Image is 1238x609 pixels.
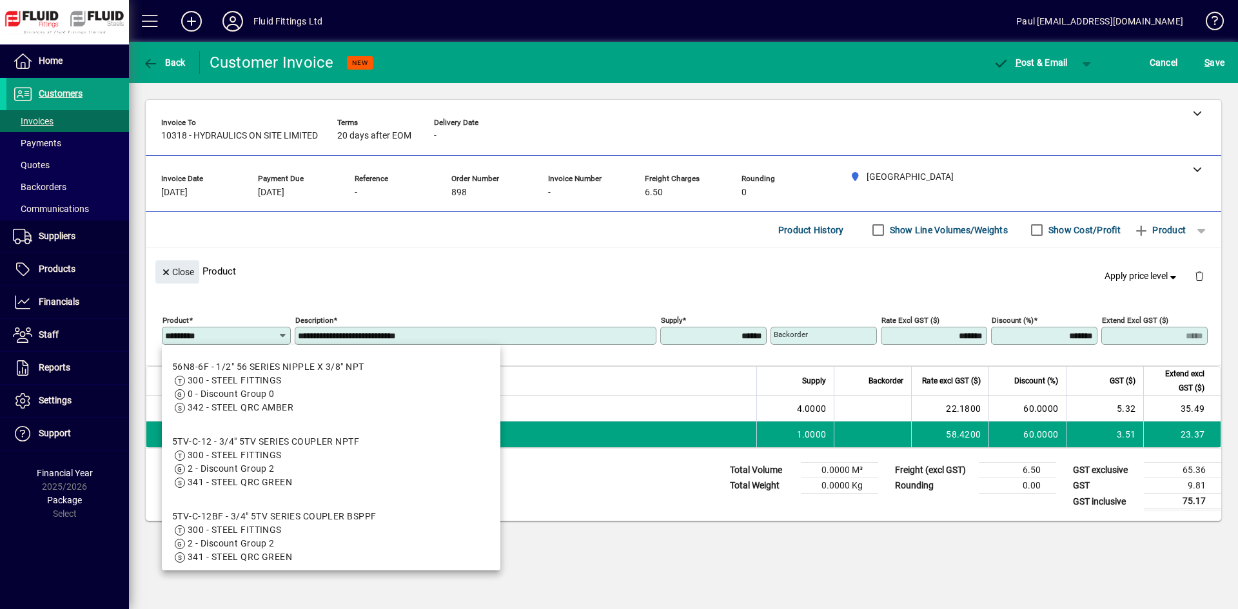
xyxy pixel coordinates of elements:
span: Product History [778,220,844,240]
td: 6.50 [979,463,1056,478]
mat-label: Extend excl GST ($) [1102,316,1168,325]
td: 0.0000 M³ [801,463,878,478]
span: ost & Email [993,57,1068,68]
mat-option: 56N8-6F - 1/2" 56 SERIES NIPPLE X 3/8" NPT [162,350,500,425]
span: Apply price level [1105,269,1179,283]
td: Total Weight [723,478,801,494]
a: Invoices [6,110,129,132]
span: Extend excl GST ($) [1152,367,1204,395]
span: 300 - STEEL FITTINGS [188,375,282,385]
button: Add [171,10,212,33]
mat-label: Description [295,316,333,325]
a: Staff [6,319,129,351]
a: Payments [6,132,129,154]
span: Home [39,55,63,66]
a: Settings [6,385,129,417]
span: Package [47,495,82,505]
span: Supply [802,374,826,388]
span: 6.50 [645,188,663,198]
span: 300 - STEEL FITTINGS [188,450,282,460]
td: 0.00 [979,478,1056,494]
span: GST ($) [1110,374,1135,388]
span: Communications [13,204,89,214]
td: Rounding [889,478,979,494]
span: - [434,131,437,141]
span: Financial Year [37,468,93,478]
span: [DATE] [161,188,188,198]
td: Total Volume [723,463,801,478]
button: Product [1127,218,1192,242]
td: 3.51 [1066,421,1143,447]
div: 5TV-C-12BF - 3/4" 5TV SERIES COUPLER BSPPF [172,510,376,523]
span: Settings [39,395,72,405]
span: Backorder [869,374,903,388]
button: Apply price level [1099,265,1184,288]
td: 60.0000 [988,396,1066,421]
td: GST [1066,478,1144,494]
div: 22.1800 [919,402,981,415]
a: Suppliers [6,220,129,253]
span: 1.0000 [797,428,827,441]
span: Discount (%) [1014,374,1058,388]
span: - [355,188,357,198]
button: Save [1201,51,1228,74]
span: 898 [451,188,467,198]
span: 20 days after EOM [337,131,411,141]
span: 342 - STEEL QRC AMBER [188,402,293,412]
td: 65.36 [1144,463,1221,478]
span: 2 - Discount Group 2 [188,538,275,548]
td: GST exclusive [1066,463,1144,478]
span: Cancel [1150,52,1178,73]
span: 4.0000 [797,402,827,415]
span: 300 - STEEL FITTINGS [188,525,282,535]
span: ave [1204,52,1224,73]
span: Invoices [13,116,54,126]
td: 5.32 [1066,396,1143,421]
label: Show Line Volumes/Weights [887,224,1008,237]
div: 58.4200 [919,428,981,441]
span: Product [1134,220,1186,240]
td: GST inclusive [1066,494,1144,510]
div: Fluid Fittings Ltd [253,11,322,32]
label: Show Cost/Profit [1046,224,1121,237]
button: Product History [773,218,849,242]
mat-label: Supply [661,316,682,325]
span: 10318 - HYDRAULICS ON SITE LIMITED [161,131,318,141]
span: 0 - Discount Group 0 [188,389,275,399]
span: 341 - STEEL QRC GREEN [188,477,292,487]
button: Profile [212,10,253,33]
span: Products [39,264,75,274]
a: Knowledge Base [1196,3,1222,44]
app-page-header-button: Close [152,266,202,277]
span: Staff [39,329,59,340]
mat-label: Product [162,316,189,325]
a: Reports [6,352,129,384]
span: Support [39,428,71,438]
div: Product [146,247,1221,295]
a: Home [6,45,129,77]
span: [DATE] [258,188,284,198]
span: Close [161,262,194,283]
td: 35.49 [1143,396,1221,421]
span: NEW [352,59,368,67]
td: 9.81 [1144,478,1221,494]
div: Customer Invoice [210,52,334,73]
div: 56N8-6F - 1/2" 56 SERIES NIPPLE X 3/8" NPT [172,360,364,374]
span: 0 [742,188,747,198]
td: 75.17 [1144,494,1221,510]
button: Post & Email [987,51,1074,74]
a: Financials [6,286,129,318]
span: Reports [39,362,70,372]
span: Quotes [13,160,50,170]
td: 23.37 [1143,421,1221,447]
span: 2 - Discount Group 2 [188,463,275,474]
a: Support [6,418,129,450]
span: Backorders [13,182,66,192]
div: 5TV-C-12 - 3/4" 5TV SERIES COUPLER NPTF [172,435,359,449]
span: Suppliers [39,231,75,241]
button: Delete [1184,260,1215,291]
span: Rate excl GST ($) [922,374,981,388]
mat-label: Rate excl GST ($) [881,316,939,325]
button: Back [139,51,189,74]
button: Close [155,260,199,284]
